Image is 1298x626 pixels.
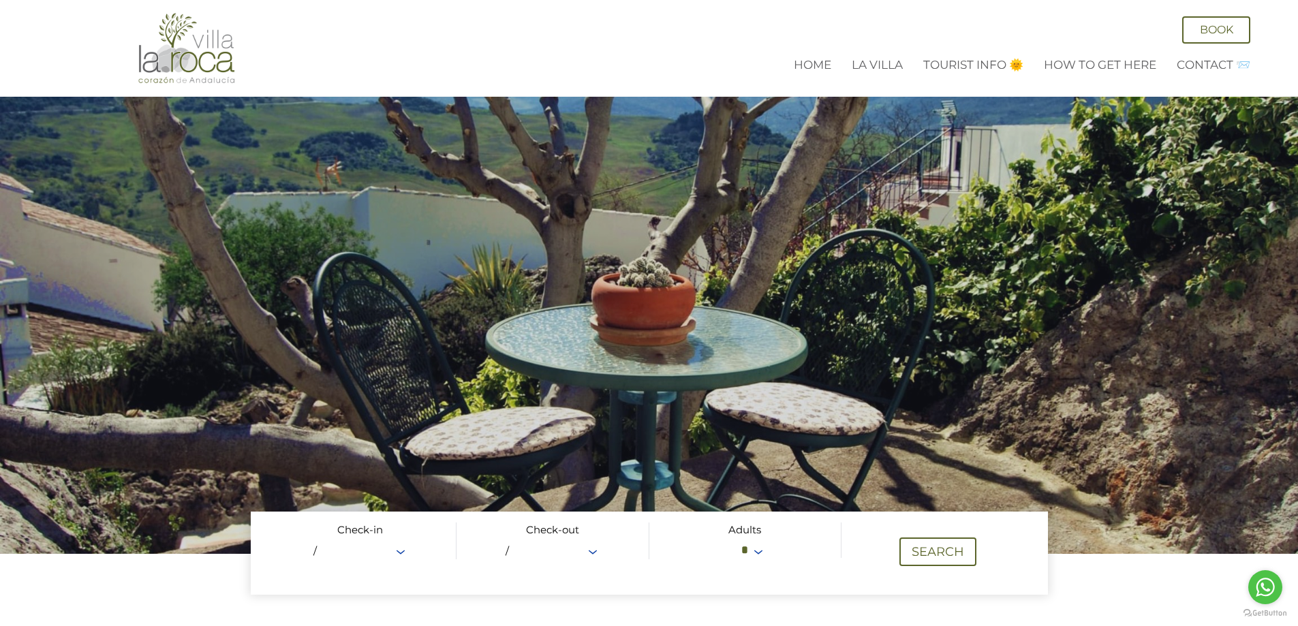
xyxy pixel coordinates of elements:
a: Contact 📨 [1177,58,1250,72]
a: Go to whatsapp [1248,570,1282,604]
a: How to get here [1044,58,1156,72]
a: La Villa [852,58,903,72]
a: Tourist Info 🌞 [923,58,1023,72]
a: Book [1182,16,1250,44]
a: Go to GetButton.io website [1243,609,1287,616]
div: Search [912,546,964,558]
img: Villa La Roca - A fusion of modern and classical Andalucian architecture [136,12,238,84]
a: Home [794,58,831,72]
button: Search [899,537,976,566]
